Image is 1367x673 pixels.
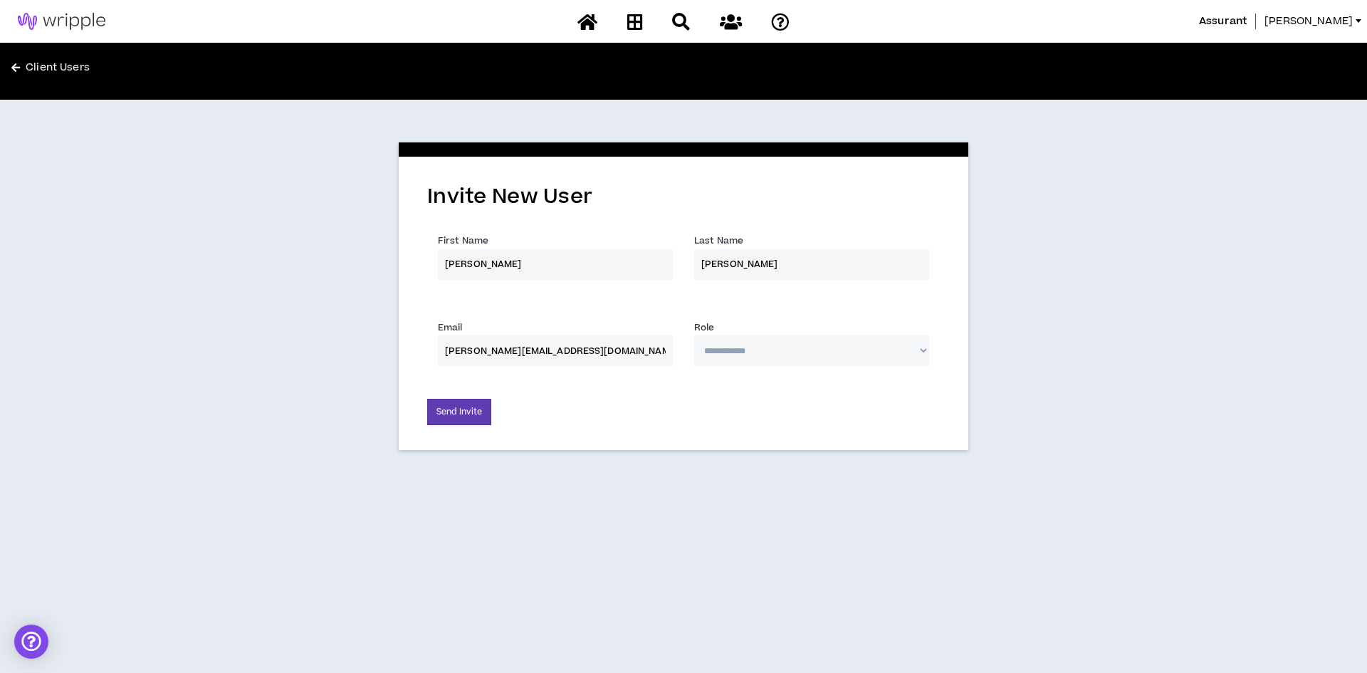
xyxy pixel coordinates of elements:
[694,229,743,247] label: Last Name
[1199,14,1247,29] span: Assurant
[438,316,463,334] label: Email
[11,60,689,83] a: Client Users
[694,316,714,334] label: Role
[1264,14,1353,29] span: [PERSON_NAME]
[427,399,491,425] button: Send Invite
[14,625,48,659] div: Open Intercom Messenger
[427,182,592,212] span: Invite New User
[438,229,488,247] label: First Name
